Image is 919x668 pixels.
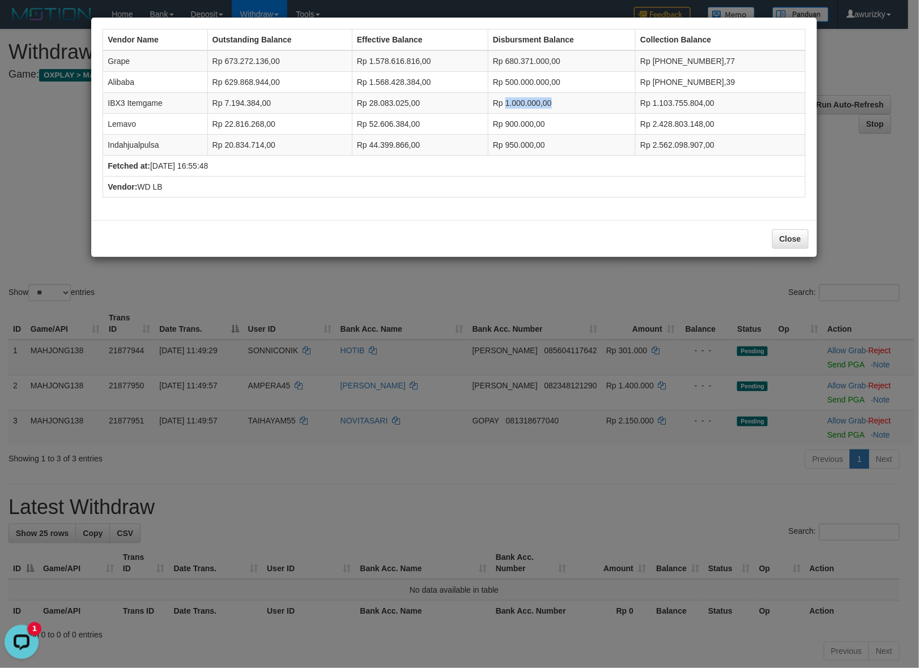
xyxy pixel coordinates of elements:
[636,135,805,156] td: Rp 2.562.098.907,00
[488,50,635,72] td: Rp 680.371.000,00
[352,135,488,156] td: Rp 44.399.866,00
[103,177,805,198] td: WD LB
[636,29,805,51] th: Collection Balance
[103,29,207,51] th: Vendor Name
[207,29,352,51] th: Outstanding Balance
[207,114,352,135] td: Rp 22.816.268,00
[772,229,809,249] button: Close
[103,114,207,135] td: Lemavo
[352,114,488,135] td: Rp 52.606.384,00
[636,93,805,114] td: Rp 1.103.755.804,00
[488,72,635,93] td: Rp 500.000.000,00
[28,2,41,15] div: New messages notification
[207,50,352,72] td: Rp 673.272.136,00
[636,50,805,72] td: Rp [PHONE_NUMBER],77
[103,156,805,177] td: [DATE] 16:55:48
[103,135,207,156] td: Indahjualpulsa
[352,72,488,93] td: Rp 1.568.428.384,00
[5,5,39,38] button: Open LiveChat chat widget
[636,114,805,135] td: Rp 2.428.803.148,00
[352,29,488,51] th: Effective Balance
[352,93,488,114] td: Rp 28.083.025,00
[108,182,137,191] b: Vendor:
[103,72,207,93] td: Alibaba
[488,135,635,156] td: Rp 950.000,00
[207,135,352,156] td: Rp 20.834.714,00
[488,29,635,51] th: Disbursment Balance
[207,93,352,114] td: Rp 7.194.384,00
[103,50,207,72] td: Grape
[352,50,488,72] td: Rp 1.578.616.816,00
[207,72,352,93] td: Rp 629.868.944,00
[103,93,207,114] td: IBX3 Itemgame
[636,72,805,93] td: Rp [PHONE_NUMBER],39
[108,161,150,170] b: Fetched at:
[488,93,635,114] td: Rp 1.000.000,00
[488,114,635,135] td: Rp 900.000,00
